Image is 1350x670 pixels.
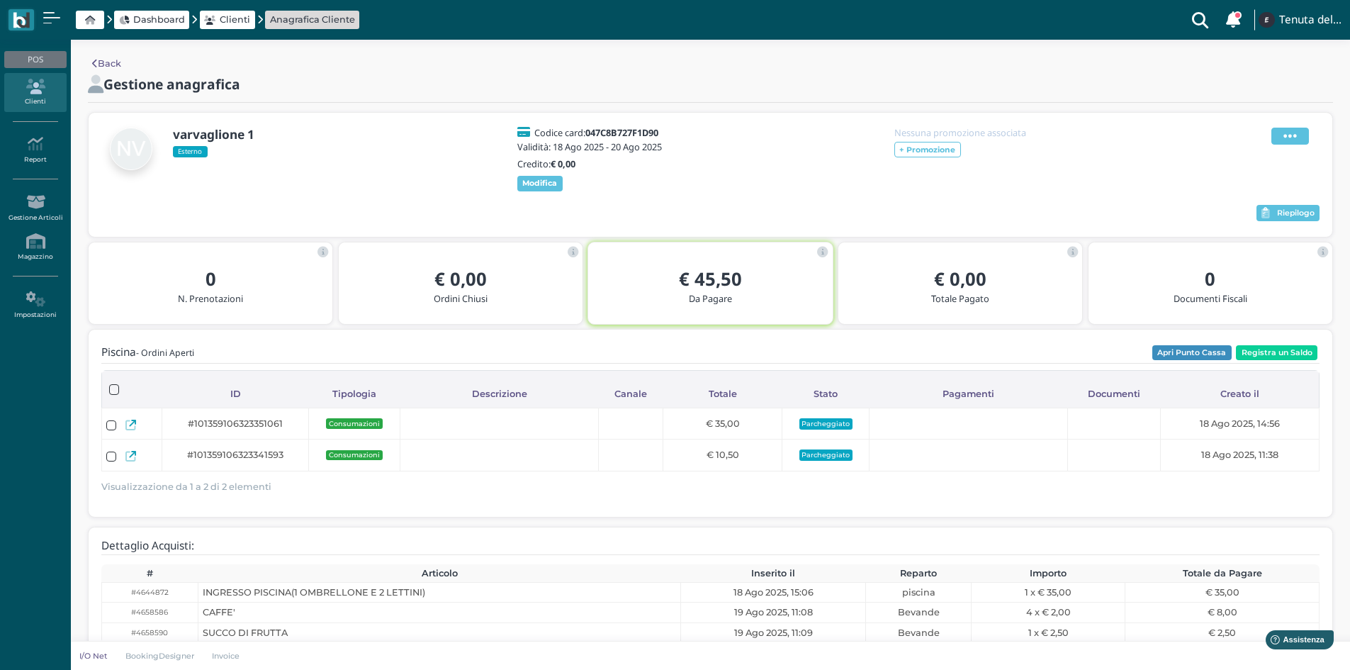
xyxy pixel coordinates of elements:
[706,417,740,430] span: € 35,00
[1249,626,1338,658] iframe: Help widget launcher
[119,13,185,26] a: Dashboard
[799,450,853,461] span: Parcheggiato
[1028,626,1069,640] span: 1 x € 2,50
[517,159,666,169] h5: Credito:
[101,477,271,496] span: Visualizzazione da 1 a 2 di 2 elementi
[4,130,66,169] a: Report
[1277,208,1315,218] span: Riepilogo
[522,178,557,188] b: Modifica
[326,450,383,460] span: Consumazioni
[551,157,575,170] b: € 0,00
[4,228,66,267] a: Magazzino
[894,128,1043,138] h5: Nessuna promozione associata
[1208,605,1237,619] span: € 8,00
[733,586,814,599] span: 18 Ago 2025, 15:06
[103,77,240,91] h2: Gestione anagrafica
[162,380,309,407] div: ID
[1125,564,1320,583] th: Totale da Pagare
[116,650,203,661] a: BookingDesigner
[1200,417,1280,430] span: 18 Ago 2025, 14:56
[203,650,249,661] a: Invoice
[934,267,986,291] b: € 0,00
[517,142,666,152] h5: Validità: 18 Ago 2025 - 20 Ago 2025
[4,189,66,228] a: Gestione Articoli
[899,145,955,155] b: + Promozione
[870,380,1068,407] div: Pagamenti
[1208,626,1236,640] span: € 2,50
[866,564,972,583] th: Reparto
[1026,605,1071,619] span: 4 x € 2,00
[110,128,152,170] img: null varvaglione 1
[600,294,821,303] h5: Da Pagare
[131,607,168,618] small: #4658586
[902,586,935,599] span: piscina
[734,626,813,640] span: 19 Ago 2025, 11:09
[898,626,940,640] span: Bevande
[100,294,321,303] h5: N. Prenotazioni
[1205,267,1215,291] b: 0
[206,267,216,291] b: 0
[101,540,194,552] h4: Dettaglio Acquisti:
[799,418,853,430] span: Parcheggiato
[173,146,208,157] span: Esterno
[13,12,29,28] img: logo
[203,626,288,640] span: SUCCO DI FRUTTA
[203,605,235,619] span: CAFFE'
[1236,345,1317,361] button: Registra un Saldo
[681,564,866,583] th: Inserito il
[42,11,94,22] span: Assistenza
[1205,586,1239,599] span: € 35,00
[707,448,739,462] span: € 10,50
[679,267,742,291] b: € 45,50
[101,564,198,583] th: #
[972,564,1125,583] th: Importo
[1256,3,1341,37] a: ... Tenuta del Barco
[187,448,283,462] span: #101359106323341593
[585,126,658,139] b: 047C8B727F1D90
[270,13,355,26] a: Anagrafica Cliente
[4,51,66,68] div: POS
[101,347,194,359] h4: Piscina
[188,417,283,430] span: #101359106323351061
[1279,14,1341,26] h4: Tenuta del Barco
[4,73,66,112] a: Clienti
[1256,205,1320,222] button: Riepilogo
[1259,12,1274,28] img: ...
[309,380,400,407] div: Tipologia
[1025,586,1071,599] span: 1 x € 35,00
[850,294,1071,303] h5: Totale Pagato
[203,586,425,599] span: INGRESSO PISCINA(1 OMBRELLONE E 2 LETTINI)
[1100,294,1321,303] h5: Documenti Fiscali
[734,605,813,619] span: 19 Ago 2025, 11:08
[1152,345,1232,361] button: Apri Punto Cassa
[534,128,658,138] h5: Codice card:
[204,13,250,26] a: Clienti
[131,627,168,638] small: #4658590
[173,126,254,143] b: varvaglione 1
[326,418,383,428] span: Consumazioni
[4,286,66,325] a: Impostazioni
[92,57,121,70] a: Back
[400,380,599,407] div: Descrizione
[663,380,782,407] div: Totale
[350,294,571,303] h5: Ordini Chiusi
[434,267,487,291] b: € 0,00
[782,380,870,407] div: Stato
[898,605,940,619] span: Bevande
[133,13,185,26] span: Dashboard
[1068,380,1160,407] div: Documenti
[1160,380,1319,407] div: Creato il
[1201,448,1278,462] span: 18 Ago 2025, 11:38
[136,347,194,359] small: - Ordini Aperti
[198,564,681,583] th: Articolo
[131,587,169,598] small: #4644872
[220,13,250,26] span: Clienti
[599,380,663,407] div: Canale
[79,650,108,661] p: I/O Net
